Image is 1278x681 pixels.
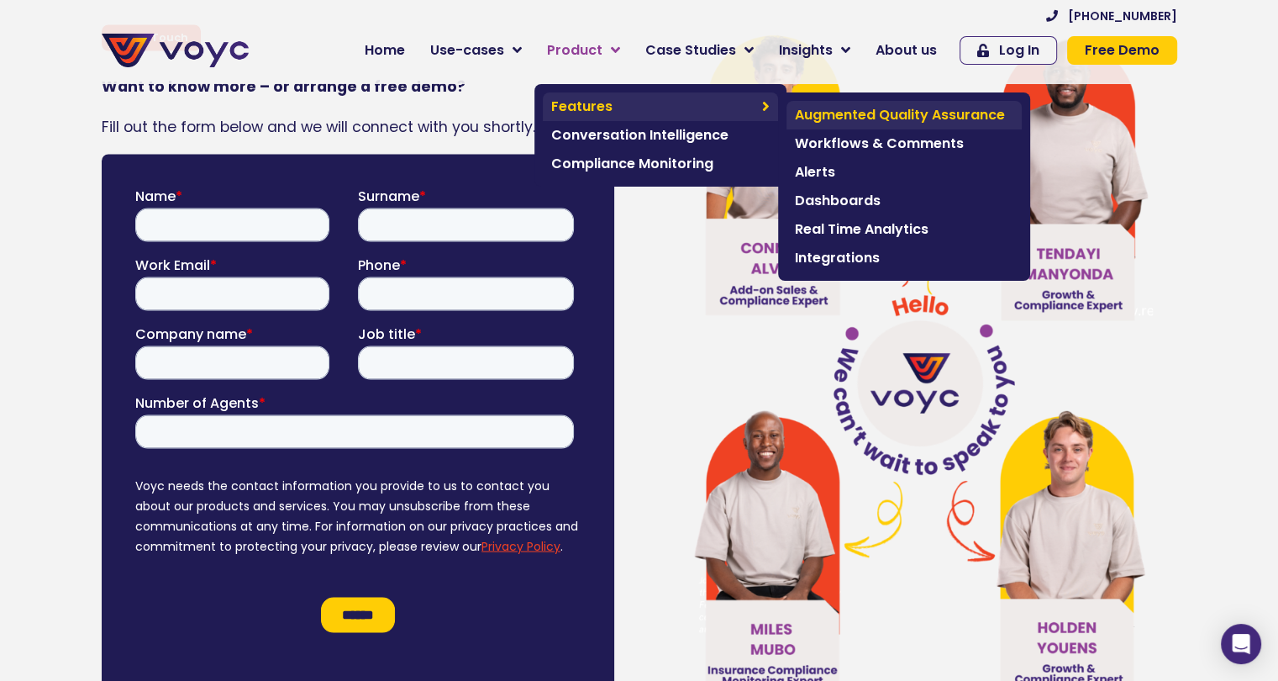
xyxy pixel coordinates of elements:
[1068,10,1177,22] span: [PHONE_NUMBER]
[102,77,465,97] strong: Want to know more – or arrange a free demo?
[543,92,778,121] a: Features
[1046,10,1177,22] a: [PHONE_NUMBER]
[346,350,425,367] a: Privacy Policy
[633,34,766,67] a: Case Studies
[135,187,581,662] iframe: Form 0
[766,34,863,67] a: Insights
[534,34,633,67] a: Product
[418,34,534,67] a: Use-cases
[779,40,833,61] span: Insights
[786,158,1022,187] a: Alerts
[795,248,1013,268] span: Integrations
[795,219,1013,240] span: Real Time Analytics
[876,40,937,61] span: About us
[795,105,1013,125] span: Augmented Quality Assurance
[999,44,1039,57] span: Log In
[551,154,770,174] span: Compliance Monitoring
[786,101,1022,129] a: Augmented Quality Assurance
[430,40,504,61] span: Use-cases
[795,162,1013,182] span: Alerts
[795,134,1013,154] span: Workflows & Comments
[551,125,770,145] span: Conversation Intelligence
[547,40,602,61] span: Product
[223,67,265,87] span: Phone
[1221,624,1261,664] div: Open Intercom Messenger
[960,36,1057,65] a: Log In
[795,191,1013,211] span: Dashboards
[223,136,280,156] span: Job title
[365,40,405,61] span: Home
[1067,36,1177,65] a: Free Demo
[551,97,754,117] span: Features
[543,121,778,150] a: Conversation Intelligence
[786,129,1022,158] a: Workflows & Comments
[786,215,1022,244] a: Real Time Analytics
[1085,44,1160,57] span: Free Demo
[786,244,1022,272] a: Integrations
[102,115,614,137] p: Fill out the form below and we will connect with you shortly.
[786,187,1022,215] a: Dashboards
[352,34,418,67] a: Home
[645,40,736,61] span: Case Studies
[863,34,949,67] a: About us
[102,34,249,67] img: voyc-full-logo
[543,150,778,178] a: Compliance Monitoring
